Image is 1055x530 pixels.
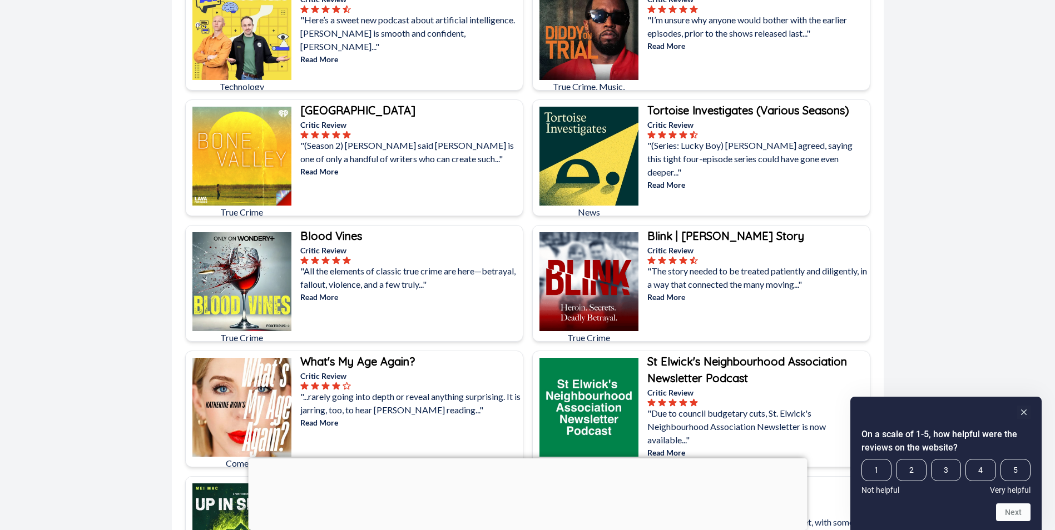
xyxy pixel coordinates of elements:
p: Critic Review [647,244,868,256]
a: Blink | Jake Haendel's StoryTrue CrimeBlink | [PERSON_NAME] StoryCritic Review"The story needed t... [532,225,870,342]
p: "I’m unsure why anyone would bother with the earlier episodes, prior to the shows released last..." [647,13,868,40]
img: What's My Age Again? [192,358,291,457]
p: Critic Review [300,244,521,256]
p: Critic Review [647,387,868,398]
p: Comedy [192,457,291,470]
b: Blood Vines [300,229,362,243]
b: Blink | [PERSON_NAME] Story [647,229,804,243]
p: "...rarely going into depth or reveal anything surprising. It is jarring, too, to hear [PERSON_NA... [300,390,521,417]
p: "(Season 2) [PERSON_NAME] said [PERSON_NAME] is one of only a handful of writers who can create s... [300,139,521,166]
p: Critic Review [300,370,521,382]
p: Comedy Fiction, Comedy [539,457,638,470]
p: Read More [300,417,521,428]
button: Next question [996,503,1031,521]
p: Read More [300,166,521,177]
p: True Crime [192,331,291,344]
p: True Crime, Music, Entertainment (Pop Culture) [539,80,638,120]
a: Blood VinesTrue CrimeBlood VinesCritic Review"All the elements of classic true crime are here—bet... [185,225,523,342]
button: Hide survey [1017,406,1031,419]
p: Read More [300,291,521,303]
a: What's My Age Again?ComedyWhat's My Age Again?Critic Review"...rarely going into depth or reveal ... [185,351,523,467]
p: "Here’s a sweet new podcast about artificial intelligence. [PERSON_NAME] is smooth and confident,... [300,13,521,53]
p: Read More [647,291,868,303]
p: Technology [192,80,291,93]
a: Tortoise Investigates (Various Seasons)NewsTortoise Investigates (Various Seasons)Critic Review"(... [532,99,870,216]
p: "Due to council budgetary cuts, St. Elwick's Neighbourhood Association Newsletter is now availabl... [647,407,868,447]
p: Read More [300,53,521,65]
b: What's My Age Again? [300,354,415,368]
div: On a scale of 1-5, how helpful were the reviews on the website? Select an option from 1 to 5, wit... [861,459,1031,494]
p: Critic Review [300,119,521,131]
img: Blink | Jake Haendel's Story [539,232,638,331]
img: St Elwick's Neighbourhood Association Newsletter Podcast [539,358,638,457]
h2: On a scale of 1-5, how helpful were the reviews on the website? Select an option from 1 to 5, wit... [861,428,1031,454]
b: St Elwick's Neighbourhood Association Newsletter Podcast [647,354,847,385]
span: 4 [965,459,995,481]
span: 5 [1000,459,1031,481]
p: True Crime [192,206,291,219]
p: "All the elements of classic true crime are here—betrayal, fallout, violence, and a few truly..." [300,264,521,291]
a: Bone ValleyTrue Crime[GEOGRAPHIC_DATA]Critic Review"(Season 2) [PERSON_NAME] said [PERSON_NAME] i... [185,99,523,216]
span: 2 [896,459,926,481]
p: Read More [647,447,868,458]
p: True Crime [539,331,638,344]
p: Critic Review [647,119,868,131]
p: Read More [647,40,868,52]
span: Not helpful [861,486,899,494]
span: 3 [931,459,961,481]
img: Blood Vines [192,232,291,331]
div: On a scale of 1-5, how helpful were the reviews on the website? Select an option from 1 to 5, wit... [861,406,1031,521]
a: St Elwick's Neighbourhood Association Newsletter PodcastComedy Fiction, ComedySt Elwick's Neighbo... [532,351,870,467]
iframe: Advertisement [248,458,807,527]
b: Tortoise Investigates (Various Seasons) [647,103,849,117]
p: "(Series: Lucky Boy) [PERSON_NAME] agreed, saying this tight four-episode series could have gone ... [647,139,868,179]
p: "The story needed to be treated patiently and diligently, in a way that connected the many moving... [647,264,868,291]
img: Bone Valley [192,107,291,206]
b: [GEOGRAPHIC_DATA] [300,103,415,117]
img: Tortoise Investigates (Various Seasons) [539,107,638,206]
span: 1 [861,459,891,481]
p: Read More [647,179,868,191]
p: News [539,206,638,219]
span: Very helpful [990,486,1031,494]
